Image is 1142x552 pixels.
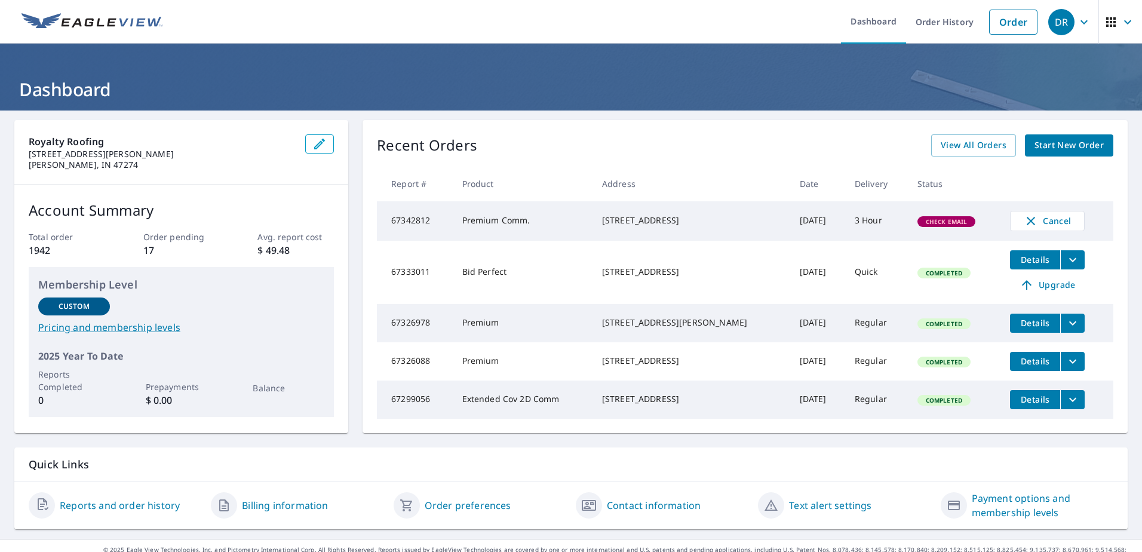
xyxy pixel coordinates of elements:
[22,13,162,31] img: EV Logo
[38,320,324,335] a: Pricing and membership levels
[602,214,781,226] div: [STREET_ADDRESS]
[377,342,452,381] td: 67326088
[453,166,593,201] th: Product
[908,166,1001,201] th: Status
[29,457,1113,472] p: Quick Links
[143,231,220,243] p: Order pending
[60,498,180,513] a: Reports and order history
[845,381,908,419] td: Regular
[1017,317,1053,329] span: Details
[919,358,969,366] span: Completed
[29,243,105,257] p: 1942
[1060,314,1085,333] button: filesDropdownBtn-67326978
[1025,134,1113,157] a: Start New Order
[845,304,908,342] td: Regular
[845,201,908,241] td: 3 Hour
[790,166,845,201] th: Date
[377,381,452,419] td: 67299056
[38,277,324,293] p: Membership Level
[1017,394,1053,405] span: Details
[1023,214,1072,228] span: Cancel
[845,342,908,381] td: Regular
[38,368,110,393] p: Reports Completed
[38,393,110,407] p: 0
[143,243,220,257] p: 17
[790,381,845,419] td: [DATE]
[377,201,452,241] td: 67342812
[29,200,334,221] p: Account Summary
[602,393,781,405] div: [STREET_ADDRESS]
[38,349,324,363] p: 2025 Year To Date
[453,381,593,419] td: Extended Cov 2D Comm
[602,355,781,367] div: [STREET_ADDRESS]
[607,498,701,513] a: Contact information
[425,498,511,513] a: Order preferences
[972,491,1113,520] a: Payment options and membership levels
[989,10,1037,35] a: Order
[593,166,790,201] th: Address
[1060,250,1085,269] button: filesDropdownBtn-67333011
[29,149,296,160] p: [STREET_ADDRESS][PERSON_NAME]
[790,304,845,342] td: [DATE]
[453,342,593,381] td: Premium
[29,160,296,170] p: [PERSON_NAME], IN 47274
[919,396,969,404] span: Completed
[1010,275,1085,295] a: Upgrade
[59,301,90,312] p: Custom
[1017,278,1077,292] span: Upgrade
[257,243,334,257] p: $ 49.48
[29,134,296,149] p: Royalty Roofing
[453,304,593,342] td: Premium
[146,381,217,393] p: Prepayments
[919,217,975,226] span: Check Email
[1010,390,1060,409] button: detailsBtn-67299056
[790,201,845,241] td: [DATE]
[790,241,845,304] td: [DATE]
[1010,352,1060,371] button: detailsBtn-67326088
[931,134,1016,157] a: View All Orders
[790,342,845,381] td: [DATE]
[377,134,477,157] p: Recent Orders
[377,241,452,304] td: 67333011
[919,320,969,328] span: Completed
[1060,390,1085,409] button: filesDropdownBtn-67299056
[377,166,452,201] th: Report #
[602,317,781,329] div: [STREET_ADDRESS][PERSON_NAME]
[1017,355,1053,367] span: Details
[253,382,324,394] p: Balance
[242,498,328,513] a: Billing information
[1034,138,1104,153] span: Start New Order
[14,77,1128,102] h1: Dashboard
[845,166,908,201] th: Delivery
[146,393,217,407] p: $ 0.00
[257,231,334,243] p: Avg. report cost
[919,269,969,277] span: Completed
[453,201,593,241] td: Premium Comm.
[941,138,1006,153] span: View All Orders
[1048,9,1075,35] div: DR
[1010,314,1060,333] button: detailsBtn-67326978
[845,241,908,304] td: Quick
[602,266,781,278] div: [STREET_ADDRESS]
[453,241,593,304] td: Bid Perfect
[377,304,452,342] td: 67326978
[789,498,871,513] a: Text alert settings
[1060,352,1085,371] button: filesDropdownBtn-67326088
[1017,254,1053,265] span: Details
[1010,250,1060,269] button: detailsBtn-67333011
[29,231,105,243] p: Total order
[1010,211,1085,231] button: Cancel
